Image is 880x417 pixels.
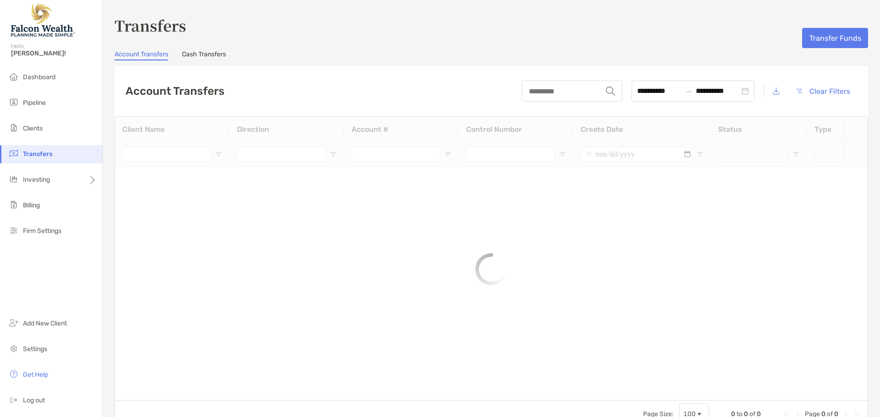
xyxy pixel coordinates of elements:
[23,73,55,81] span: Dashboard
[23,345,47,353] span: Settings
[8,225,19,236] img: firm-settings icon
[182,50,226,60] a: Cash Transfers
[802,28,868,48] button: Transfer Funds
[796,88,803,94] img: button icon
[23,176,50,184] span: Investing
[11,49,97,57] span: [PERSON_NAME]!
[8,317,19,328] img: add_new_client icon
[23,320,67,327] span: Add New Client
[685,87,692,95] span: swap-right
[8,122,19,133] img: clients icon
[8,148,19,159] img: transfers icon
[8,173,19,184] img: investing icon
[23,125,43,132] span: Clients
[11,4,75,37] img: Falcon Wealth Planning Logo
[685,87,692,95] span: to
[23,396,45,404] span: Log out
[115,15,868,36] h3: Transfers
[8,394,19,405] img: logout icon
[789,81,857,101] button: Clear Filters
[23,99,46,107] span: Pipeline
[8,71,19,82] img: dashboard icon
[23,371,48,379] span: Get Help
[8,343,19,354] img: settings icon
[606,87,615,96] img: input icon
[8,368,19,379] img: get-help icon
[115,50,168,60] a: Account Transfers
[23,201,40,209] span: Billing
[8,97,19,108] img: pipeline icon
[23,227,61,235] span: Firm Settings
[8,199,19,210] img: billing icon
[23,150,52,158] span: Transfers
[126,85,225,97] h2: Account Transfers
